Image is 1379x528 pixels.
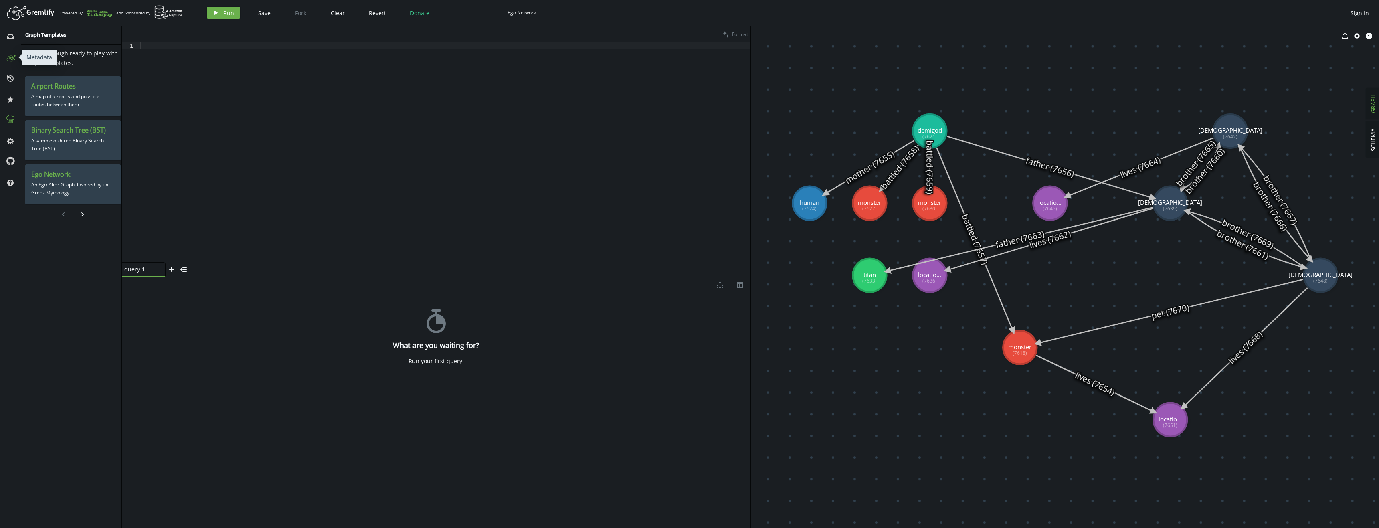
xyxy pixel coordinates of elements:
span: Browse through ready to play with Graph Templates. [25,49,118,67]
tspan: (7636) [922,277,937,284]
tspan: (7621) [922,133,937,140]
tspan: (7618) [1013,350,1027,356]
div: Run your first query! [408,358,464,365]
tspan: monster [918,199,941,207]
tspan: [DEMOGRAPHIC_DATA] [1288,271,1353,279]
button: Run [207,7,240,19]
h3: Binary Search Tree (BST) [31,126,115,135]
h3: Airport Routes [31,82,115,91]
tspan: [DEMOGRAPHIC_DATA] [1138,199,1202,207]
tspan: monster [1008,343,1031,351]
tspan: (7630) [922,205,937,212]
tspan: human [800,199,819,207]
span: Fork [295,9,306,17]
tspan: (7639) [1163,205,1177,212]
tspan: locatio... [1038,199,1062,207]
img: AWS Neptune [154,5,183,19]
tspan: demigod [918,127,942,135]
tspan: [DEMOGRAPHIC_DATA] [1198,127,1262,135]
span: Graph Templates [25,31,66,38]
text: battled (7659) [924,140,935,194]
span: SCHEMA [1369,128,1377,151]
span: Sign In [1351,9,1369,17]
tspan: (7648) [1313,277,1328,284]
span: Format [732,31,748,38]
span: Donate [410,9,429,17]
tspan: (7642) [1223,133,1237,140]
tspan: monster [858,199,881,207]
span: Revert [369,9,386,17]
button: Fork [289,7,313,19]
p: A map of airports and possible routes between them [31,91,115,111]
h4: What are you waiting for? [393,341,479,350]
div: and Sponsored by [116,5,183,20]
button: Donate [404,7,435,19]
div: Powered By [60,6,112,20]
tspan: locatio... [1159,415,1182,423]
h3: Ego Network [31,170,115,179]
span: GRAPH [1369,95,1377,113]
tspan: (7651) [1163,422,1177,429]
p: A sample ordered Binary Search Tree (BST) [31,135,115,155]
text: pet (7670) [1150,301,1191,322]
span: query 1 [124,266,156,273]
button: Clear [325,7,351,19]
p: An Ego-Alter Graph, inspired by the Greek Mythology [31,179,115,199]
button: Format [720,26,750,42]
div: Ego Network [508,10,536,16]
button: Sign In [1347,7,1373,19]
tspan: (7633) [862,277,877,284]
tspan: titan [863,271,876,279]
tspan: (7624) [802,205,817,212]
span: Clear [331,9,345,17]
div: Metadata [22,50,57,65]
div: 1 [122,42,138,49]
span: Run [223,9,234,17]
button: Save [252,7,277,19]
tspan: (7627) [862,205,877,212]
tspan: (7645) [1043,205,1057,212]
button: Revert [363,7,392,19]
tspan: locatio... [918,271,941,279]
text: father (7663) [994,228,1045,251]
span: Save [258,9,271,17]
